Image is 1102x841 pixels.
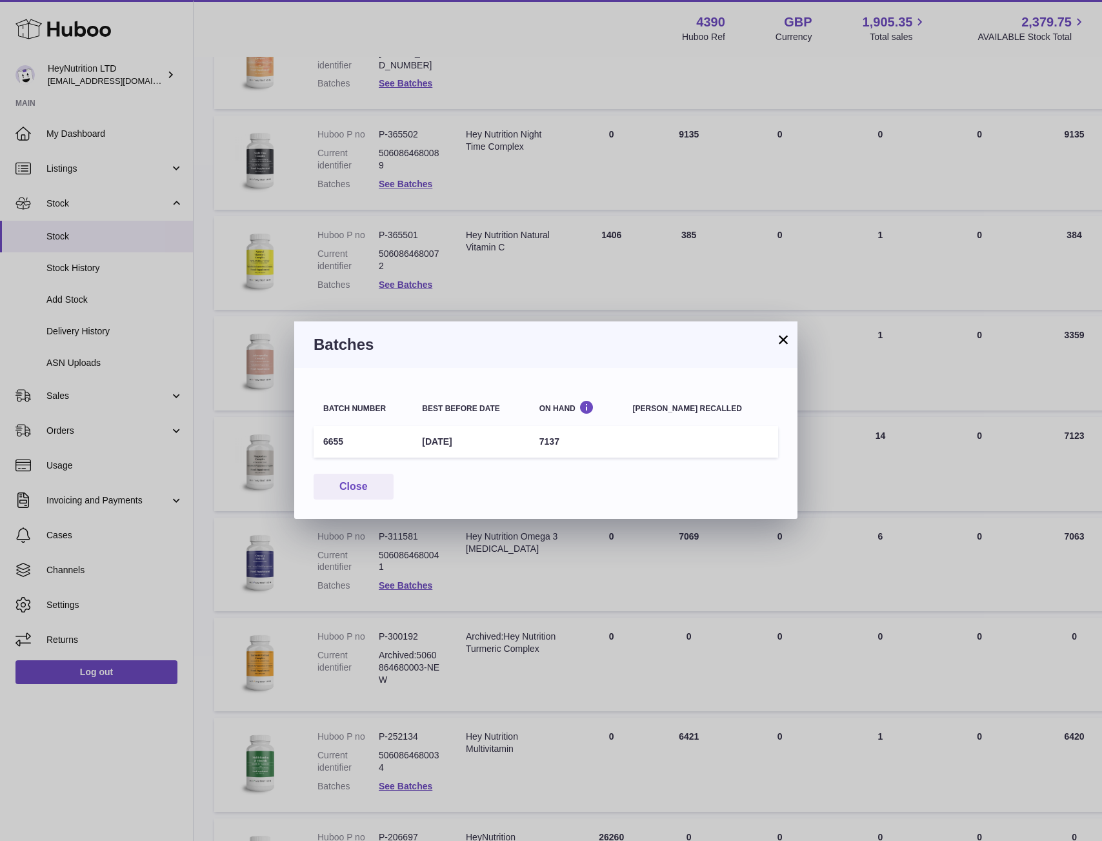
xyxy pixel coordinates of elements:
[314,426,412,458] td: 6655
[530,426,623,458] td: 7137
[412,426,529,458] td: [DATE]
[314,334,778,355] h3: Batches
[633,405,768,413] div: [PERSON_NAME] recalled
[776,332,791,347] button: ×
[323,405,403,413] div: Batch number
[422,405,519,413] div: Best before date
[539,400,614,412] div: On Hand
[314,474,394,500] button: Close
